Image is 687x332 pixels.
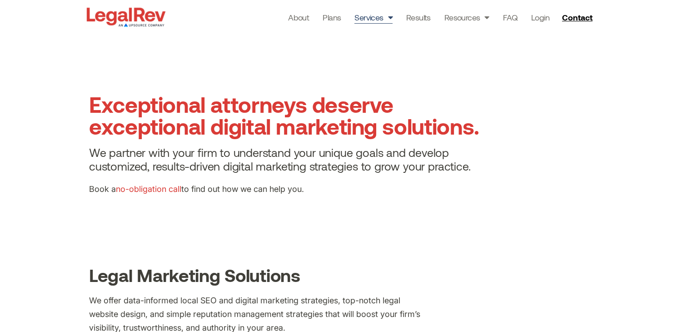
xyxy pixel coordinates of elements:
a: FAQ [503,11,518,24]
a: Login [531,11,549,24]
a: Plans [323,11,341,24]
a: Contact [558,10,598,25]
a: Results [406,11,431,24]
a: Resources [444,11,489,24]
h4: We partner with your firm to understand your unique goals and develop customized, results-driven ... [89,146,494,173]
span: Contact [562,13,592,21]
nav: Menu [288,11,549,24]
p: Book a to find out how we can help you.​ [89,182,494,196]
a: About [288,11,309,24]
h1: Exceptional attorneys deserve exceptional digital marketing solutions. [89,93,494,137]
h2: Legal Marketing Solutions [89,266,598,285]
a: Services [354,11,393,24]
a: no-obligation call [116,184,181,194]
